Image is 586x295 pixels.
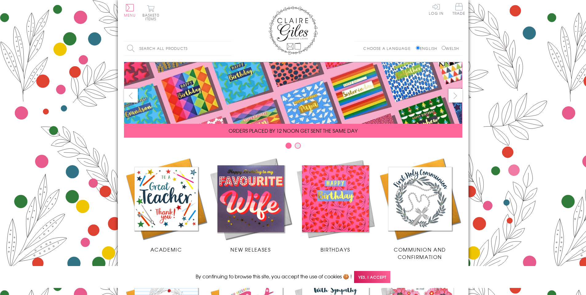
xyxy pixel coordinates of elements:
[285,143,292,149] button: Carousel Page 1 (Current Slide)
[124,142,462,152] div: Carousel Pagination
[452,3,465,15] span: Trade
[321,246,350,253] span: Birthdays
[295,143,301,149] button: Carousel Page 2
[394,246,446,261] span: Communion and Confirmation
[230,246,271,253] span: New Releases
[448,89,462,103] button: next
[429,3,444,15] a: Log In
[124,156,209,253] a: Academic
[124,12,136,18] span: Menu
[452,3,465,16] a: Trade
[442,46,459,51] label: Welsh
[124,89,138,103] button: prev
[225,42,232,55] input: Search
[378,156,462,261] a: Communion and Confirmation
[442,46,446,50] input: Welsh
[363,46,415,51] p: Choose a language:
[293,156,378,253] a: Birthdays
[124,42,232,55] input: Search all products
[416,46,420,50] input: English
[229,127,357,134] span: ORDERS PLACED BY 12 NOON GET SENT THE SAME DAY
[145,12,159,22] span: 0 items
[150,246,182,253] span: Academic
[142,5,159,21] button: Basket0 items
[416,46,440,51] label: English
[269,6,318,55] img: Claire Giles Greetings Cards
[124,4,136,17] button: Menu
[209,156,293,253] a: New Releases
[354,271,390,283] span: Yes, I accept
